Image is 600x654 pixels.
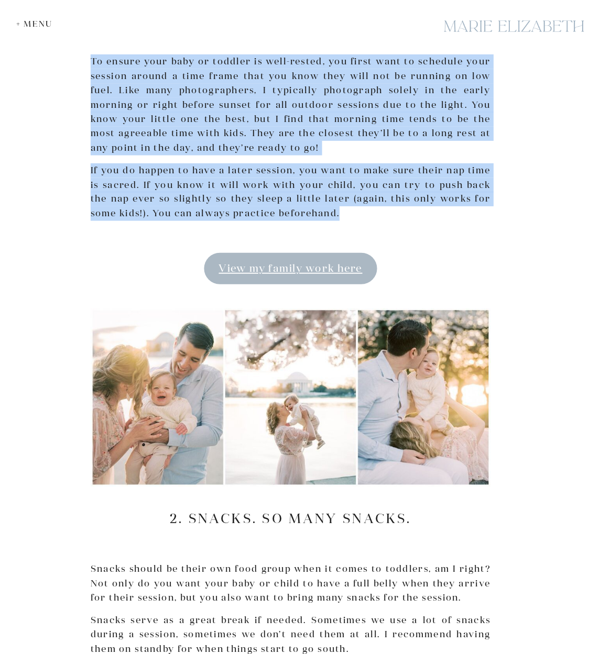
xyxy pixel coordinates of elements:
[16,19,58,28] div: + Menu
[204,253,377,284] a: View my family work here
[91,18,490,47] p: This first tip may sound obvious, but it is the MOST important piece of advice I can give. All ot...
[91,54,490,155] p: To ensure your baby or toddler is well-rested, you first want to schedule your session around a t...
[91,163,490,221] p: If you do happen to have a later session, you want to make sure their nap time is sacred. If you ...
[91,511,490,526] h2: 2. SNACKS. So many snacks.
[91,562,490,605] p: Snacks should be their own food group when it comes to toddlers, am I right? Not only do you want...
[91,308,490,486] img: How To Prepare Your Kids For Photos 0002
[219,262,362,274] span: View my family work here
